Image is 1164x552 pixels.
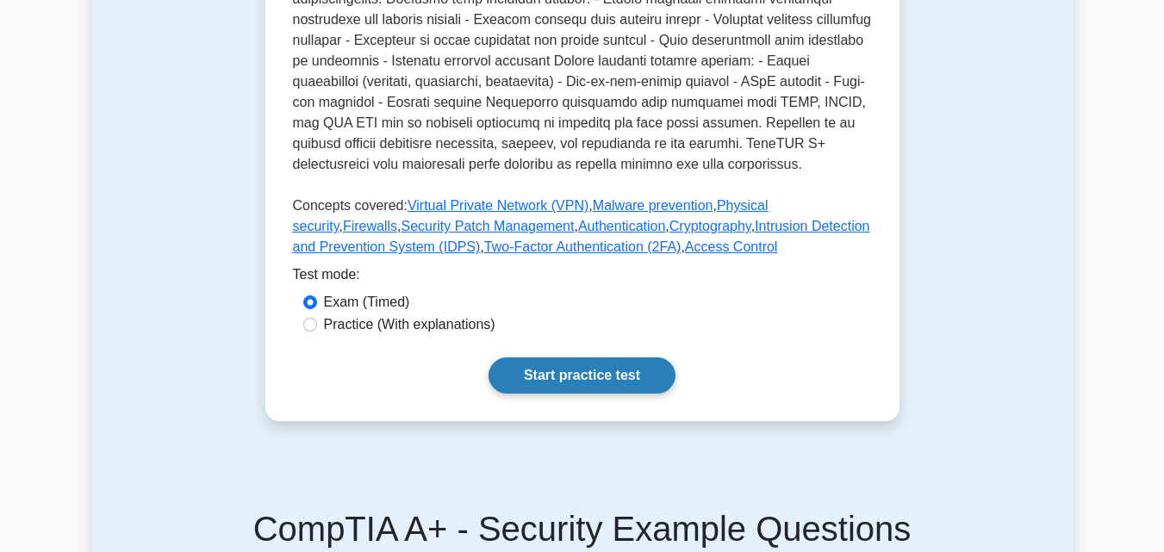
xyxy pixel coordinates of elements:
a: Security Patch Management [401,219,574,233]
a: Virtual Private Network (VPN) [408,198,588,213]
p: Concepts covered: , , , , , , , , , [293,195,872,264]
div: Test mode: [293,264,872,292]
a: Access Control [685,239,778,254]
a: Authentication [578,219,665,233]
a: Two-Factor Authentication (2FA) [484,239,682,254]
label: Practice (With explanations) [324,314,495,335]
a: Firewalls [343,219,397,233]
a: Cryptography [669,219,751,233]
a: Start practice test [489,357,675,394]
label: Exam (Timed) [324,292,410,313]
a: Malware prevention [593,198,713,213]
h5: CompTIA A+ - Security Example Questions [112,508,1053,549]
